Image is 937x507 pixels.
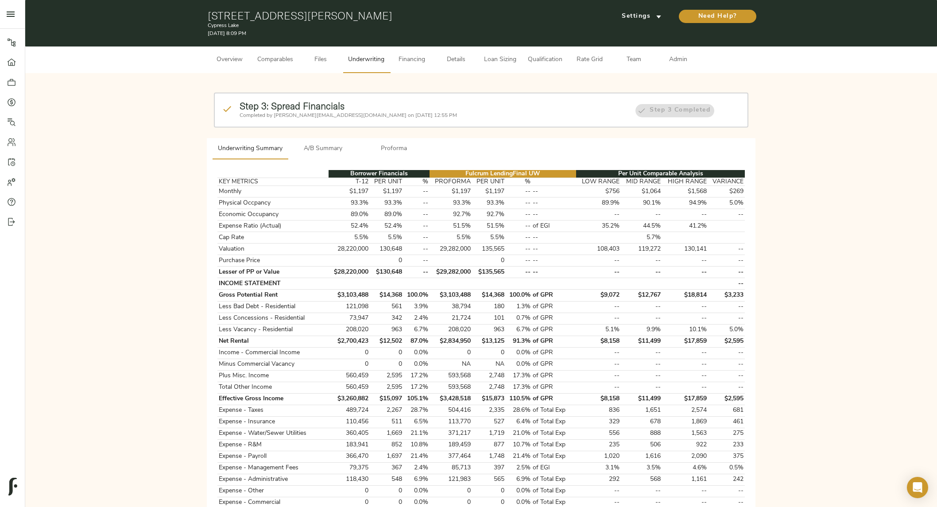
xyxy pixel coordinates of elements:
[217,267,329,278] td: Lesser of PP or Value
[370,347,403,359] td: 0
[329,170,430,178] th: Borrower Financials
[576,359,620,370] td: --
[403,186,430,197] td: --
[217,221,329,232] td: Expense Ratio (Actual)
[576,428,620,439] td: 556
[430,209,472,221] td: 92.7%
[621,382,662,393] td: --
[472,428,506,439] td: 1,719
[403,382,430,393] td: 17.2%
[662,359,708,370] td: --
[576,416,620,428] td: 329
[370,209,403,221] td: 89.0%
[621,428,662,439] td: 888
[576,170,745,178] th: Per Unit Comparable Analysis
[506,324,532,336] td: 6.7%
[403,301,430,313] td: 3.9%
[679,10,756,23] button: Need Help?
[403,359,430,370] td: 0.0%
[217,209,329,221] td: Economic Occupancy
[506,186,532,197] td: --
[506,178,532,186] th: %
[403,197,430,209] td: --
[430,290,472,301] td: $3,103,488
[370,232,403,244] td: 5.5%
[329,416,370,428] td: 110,456
[708,405,745,416] td: 681
[329,301,370,313] td: 121,098
[370,290,403,301] td: $14,368
[304,54,337,66] span: Files
[329,290,370,301] td: $3,103,488
[329,197,370,209] td: 93.3%
[403,428,430,439] td: 21.1%
[472,416,506,428] td: 527
[662,54,695,66] span: Admin
[472,209,506,221] td: 92.7%
[370,370,403,382] td: 2,595
[662,313,708,324] td: --
[621,221,662,232] td: 44.5%
[370,336,403,347] td: $12,502
[506,439,532,451] td: 10.7%
[217,244,329,255] td: Valuation
[688,11,747,22] span: Need Help?
[217,428,329,439] td: Expense - Water/Sewer Utilities
[430,301,472,313] td: 38,794
[576,221,620,232] td: 35.2%
[213,54,247,66] span: Overview
[472,232,506,244] td: 5.5%
[403,221,430,232] td: --
[576,267,620,278] td: --
[532,405,576,416] td: of Total Exp
[403,255,430,267] td: --
[576,209,620,221] td: --
[708,244,745,255] td: --
[403,267,430,278] td: --
[506,221,532,232] td: --
[472,359,506,370] td: NA
[472,324,506,336] td: 963
[662,186,708,197] td: $1,568
[621,370,662,382] td: --
[472,336,506,347] td: $13,125
[329,232,370,244] td: 5.5%
[576,197,620,209] td: 89.9%
[708,301,745,313] td: --
[708,197,745,209] td: 5.0%
[430,428,472,439] td: 371,217
[621,267,662,278] td: --
[217,324,329,336] td: Less Vacancy - Residential
[662,221,708,232] td: 41.2%
[364,143,424,155] span: Proforma
[621,186,662,197] td: $1,064
[506,336,532,347] td: 91.3%
[621,336,662,347] td: $11,499
[403,290,430,301] td: 100.0%
[240,100,345,112] strong: Step 3: Spread Financials
[662,255,708,267] td: --
[472,178,506,186] th: PER UNIT
[430,221,472,232] td: 51.5%
[532,393,576,405] td: of GPR
[662,439,708,451] td: 922
[532,359,576,370] td: of GPR
[532,290,576,301] td: of GPR
[403,232,430,244] td: --
[370,393,403,405] td: $15,097
[403,439,430,451] td: 10.8%
[506,359,532,370] td: 0.0%
[403,178,430,186] th: %
[217,393,329,405] td: Effective Gross Income
[532,416,576,428] td: of Total Exp
[472,290,506,301] td: $14,368
[370,313,403,324] td: 342
[370,405,403,416] td: 2,267
[506,290,532,301] td: 100.0%
[430,405,472,416] td: 504,416
[576,244,620,255] td: 108,403
[329,244,370,255] td: 28,220,000
[576,393,620,405] td: $8,158
[576,301,620,313] td: --
[621,313,662,324] td: --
